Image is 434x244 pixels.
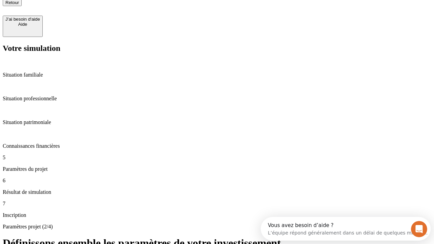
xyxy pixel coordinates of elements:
[3,96,431,102] p: Situation professionnelle
[3,3,187,21] div: Ouvrir le Messenger Intercom
[5,17,40,22] div: J’ai besoin d'aide
[3,44,431,53] h2: Votre simulation
[3,119,431,125] p: Situation patrimoniale
[3,189,431,195] p: Résultat de simulation
[3,224,431,230] p: Paramètres projet (2/4)
[3,166,431,172] p: Paramètres du projet
[411,221,427,237] iframe: Intercom live chat
[3,155,431,161] p: 5
[7,11,167,18] div: L’équipe répond généralement dans un délai de quelques minutes.
[5,22,40,27] div: Aide
[3,72,431,78] p: Situation familiale
[3,201,431,207] p: 7
[261,217,431,241] iframe: Intercom live chat discovery launcher
[3,16,43,37] button: J’ai besoin d'aideAide
[3,212,431,218] p: Inscription
[7,6,167,11] div: Vous avez besoin d’aide ?
[3,178,431,184] p: 6
[3,143,431,149] p: Connaissances financières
